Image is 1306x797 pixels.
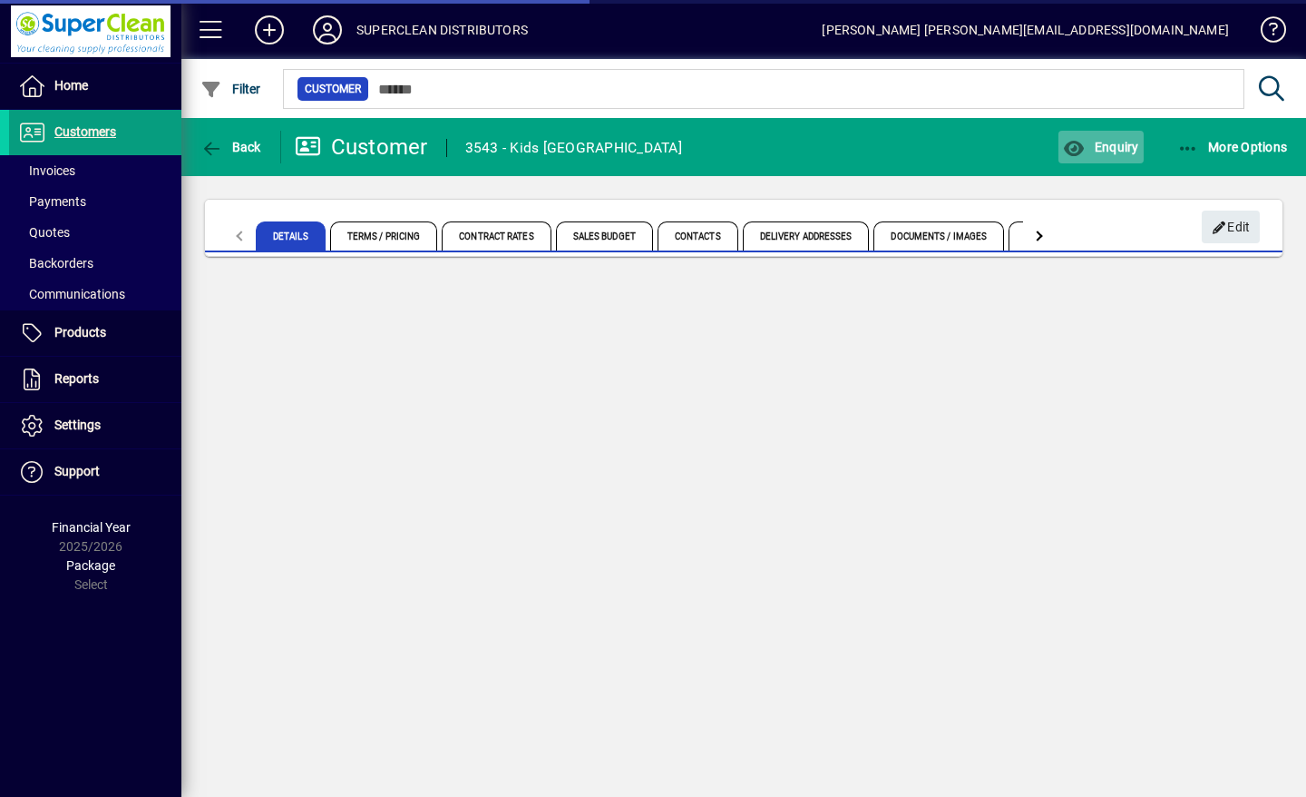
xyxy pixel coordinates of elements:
[298,14,356,46] button: Profile
[18,287,125,301] span: Communications
[556,221,653,251] span: Sales Budget
[9,155,181,186] a: Invoices
[9,186,181,217] a: Payments
[658,221,738,251] span: Contacts
[196,131,266,163] button: Back
[240,14,298,46] button: Add
[1063,140,1138,154] span: Enquiry
[305,80,361,98] span: Customer
[9,403,181,448] a: Settings
[9,217,181,248] a: Quotes
[54,325,106,339] span: Products
[356,15,528,44] div: SUPERCLEAN DISTRIBUTORS
[1202,211,1260,243] button: Edit
[200,140,261,154] span: Back
[9,310,181,356] a: Products
[1212,212,1251,242] span: Edit
[1009,221,1110,251] span: Custom Fields
[52,520,131,535] span: Financial Year
[196,73,266,105] button: Filter
[9,279,181,310] a: Communications
[200,82,261,96] span: Filter
[1247,4,1283,63] a: Knowledge Base
[295,133,428,162] div: Customer
[465,133,682,162] div: 3543 - Kids [GEOGRAPHIC_DATA]
[822,15,1229,44] div: [PERSON_NAME] [PERSON_NAME][EMAIL_ADDRESS][DOMAIN_NAME]
[18,163,75,178] span: Invoices
[9,248,181,279] a: Backorders
[54,78,88,93] span: Home
[9,449,181,495] a: Support
[54,464,100,478] span: Support
[9,64,181,109] a: Home
[1173,131,1292,163] button: More Options
[18,225,70,240] span: Quotes
[1058,131,1143,163] button: Enquiry
[54,418,101,432] span: Settings
[54,124,116,139] span: Customers
[181,131,281,163] app-page-header-button: Back
[256,221,326,251] span: Details
[1177,140,1288,154] span: More Options
[54,371,99,386] span: Reports
[743,221,870,251] span: Delivery Addresses
[442,221,551,251] span: Contract Rates
[18,194,86,209] span: Payments
[330,221,438,251] span: Terms / Pricing
[9,357,181,402] a: Reports
[873,221,1004,251] span: Documents / Images
[66,558,115,573] span: Package
[18,256,93,271] span: Backorders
